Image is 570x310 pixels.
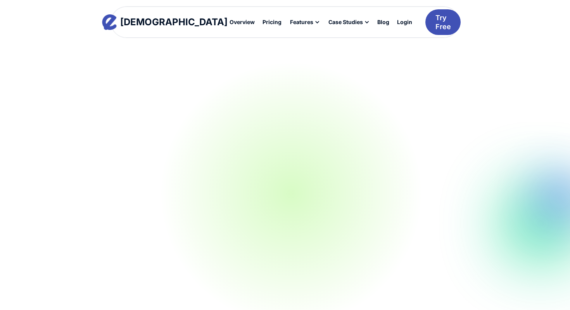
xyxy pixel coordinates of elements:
[324,16,373,29] div: Case Studies
[259,16,285,29] a: Pricing
[435,13,451,31] div: Try Free
[109,14,221,30] a: home
[425,9,461,35] a: Try Free
[328,19,363,25] div: Case Studies
[290,19,313,25] div: Features
[285,16,324,29] div: Features
[263,19,282,25] div: Pricing
[377,19,389,25] div: Blog
[226,16,259,29] a: Overview
[373,16,393,29] a: Blog
[393,16,416,29] a: Login
[397,19,412,25] div: Login
[230,19,255,25] div: Overview
[120,17,228,27] div: [DEMOGRAPHIC_DATA]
